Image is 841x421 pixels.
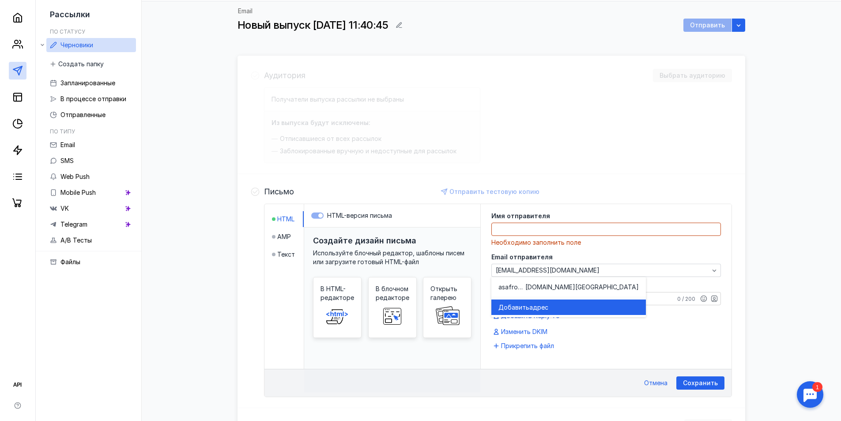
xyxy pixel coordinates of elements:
span: asafronov@empi [498,283,525,292]
a: Email [238,8,253,14]
a: Email [46,138,136,152]
span: Черновики [60,41,93,49]
a: Запланированные [46,76,136,90]
span: Отправленные [60,111,106,118]
span: адрес [529,303,548,312]
span: AMP [277,232,291,241]
span: Web Push [60,173,90,180]
a: VK [46,201,136,216]
span: Имя отправителя [491,213,550,219]
span: Отмена [644,379,668,387]
span: A/B Тесты [60,236,92,244]
span: VK [60,205,69,212]
div: Необходимо заполнить поле [491,238,721,247]
div: grid [491,277,646,297]
span: Прикрепить файл [501,341,554,350]
button: Создать папку [46,57,108,71]
span: Telegram [60,220,87,228]
span: Запланированные [60,79,115,87]
button: Добавитьадрес [491,300,646,315]
span: Открыть галерею [430,284,464,302]
a: Telegram [46,217,136,231]
button: Отмена [640,376,672,390]
span: Сохранить [683,379,718,387]
span: Email отправителя [491,254,553,260]
a: Mobile Push [46,186,136,200]
span: [EMAIL_ADDRESS][DOMAIN_NAME] [496,267,600,274]
span: Изменить DKIM [501,327,547,336]
span: В HTML-редакторе [321,284,354,302]
button: Прикрепить файл [491,341,558,351]
span: Текст [277,250,295,259]
a: SMS [46,154,136,168]
span: Новый выпуск [DATE] 11:40:45 [238,19,388,31]
span: [DOMAIN_NAME][GEOGRAPHIC_DATA] [525,283,639,292]
span: Используйте блочный редактор, шаблоны писем или загрузите готовый HTML-файл [313,249,464,265]
a: В процессе отправки [46,92,136,106]
span: Добавить [498,303,529,312]
div: 0 / 200 [677,296,695,303]
button: [EMAIL_ADDRESS][DOMAIN_NAME] [491,264,721,277]
a: Файлы [46,255,136,269]
span: HTML-версия письма [327,212,392,219]
a: A/B Тесты [46,233,136,247]
a: Черновики [46,38,136,52]
span: В процессе отправки [60,95,126,102]
h4: Письмо [264,187,294,196]
span: Рассылки [50,10,90,19]
button: asafronov@empi[DOMAIN_NAME][GEOGRAPHIC_DATA] [491,279,646,295]
span: Файлы [60,258,80,265]
div: 1 [20,5,30,15]
span: В блочном редакторе [376,284,409,302]
span: Создать папку [58,61,104,68]
button: Изменить DKIM [491,326,551,337]
a: Web Push [46,170,136,184]
h5: По типу [50,128,75,135]
h5: По статусу [50,28,85,35]
span: SMS [60,157,74,164]
a: Отправленные [46,108,136,122]
span: Email [60,141,75,148]
span: HTML [277,215,294,224]
span: Mobile Push [60,189,96,196]
button: Сохранить [676,376,724,390]
h3: Создайте дизайн письма [313,236,416,245]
